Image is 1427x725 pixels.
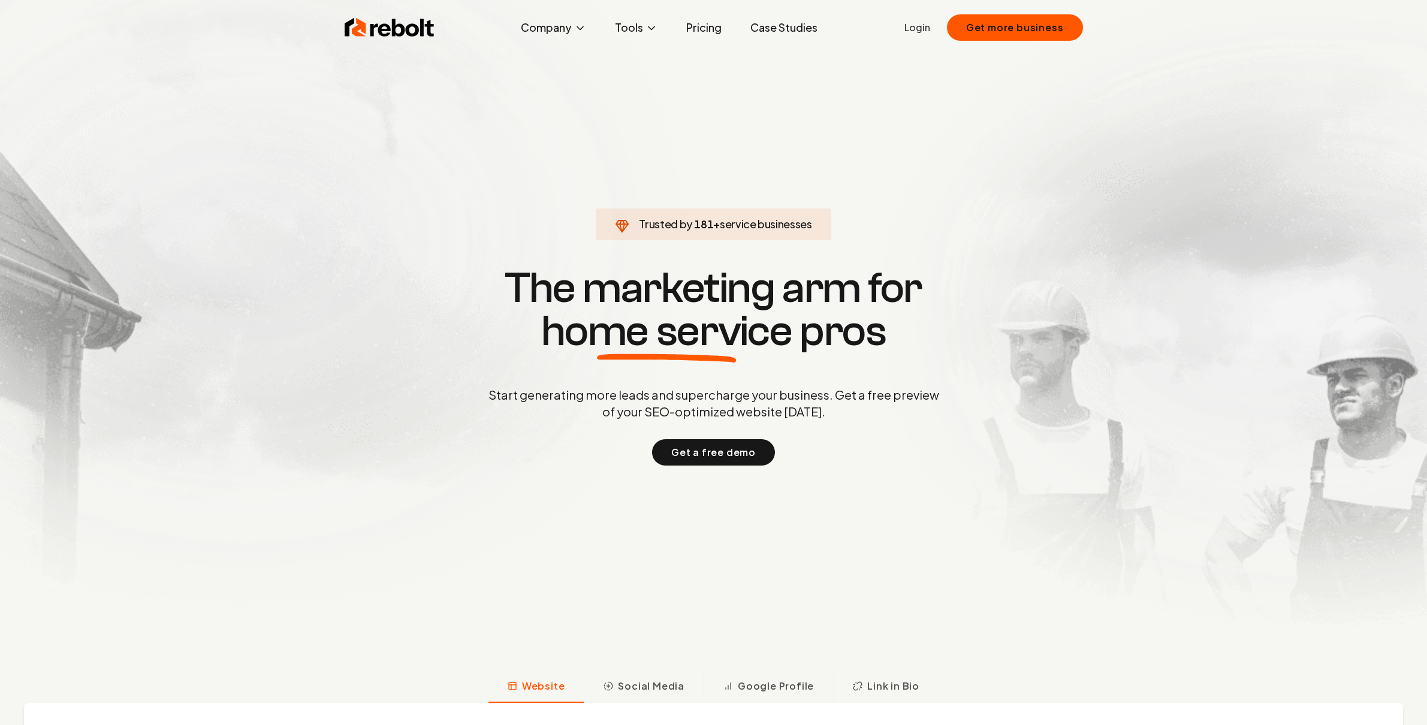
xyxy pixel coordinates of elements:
button: Tools [605,16,667,40]
span: Trusted by [639,217,692,231]
span: + [713,217,720,231]
button: Link in Bio [833,672,939,703]
a: Pricing [677,16,731,40]
span: Link in Bio [867,679,919,693]
button: Google Profile [704,672,833,703]
span: service businesses [720,217,812,231]
span: Website [522,679,565,693]
button: Website [488,672,584,703]
button: Company [511,16,596,40]
button: Social Media [584,672,704,703]
button: Get more business [947,14,1083,41]
button: Get a free demo [652,439,775,466]
a: Case Studies [741,16,827,40]
img: Rebolt Logo [345,16,435,40]
a: Login [904,20,930,35]
span: Social Media [618,679,684,693]
span: 181 [694,216,713,232]
h1: The marketing arm for pros [426,267,1001,353]
p: Start generating more leads and supercharge your business. Get a free preview of your SEO-optimiz... [486,386,942,420]
span: Google Profile [738,679,814,693]
span: home service [541,310,792,353]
